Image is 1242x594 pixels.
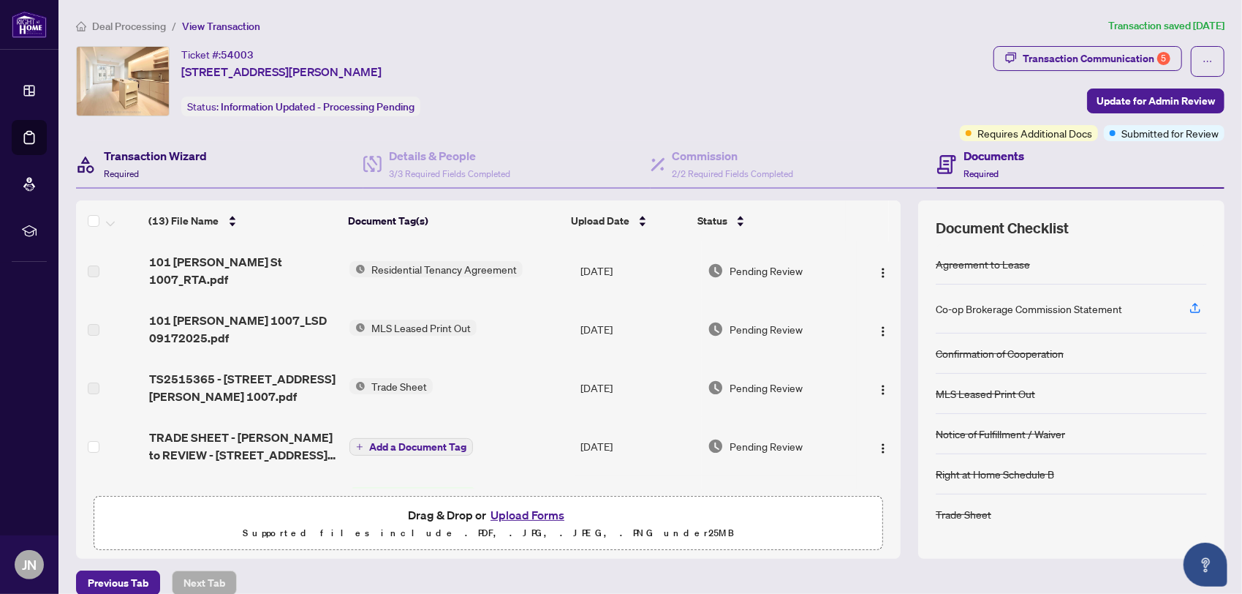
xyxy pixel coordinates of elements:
button: Update for Admin Review [1087,89,1224,113]
span: TRADE SHEET - [PERSON_NAME] to REVIEW - [STREET_ADDRESS][PERSON_NAME]pdf [149,429,338,464]
img: Status Icon [349,378,366,394]
button: Logo [871,435,895,458]
span: Back to Vendor Letter [366,487,477,503]
img: Document Status [708,321,724,337]
span: Trade Sheet [366,378,433,394]
img: Status Icon [349,261,366,277]
span: home [76,21,86,31]
button: Status IconTrade Sheet [349,378,433,394]
img: Logo [877,443,889,454]
button: Logo [871,259,895,282]
img: Status Icon [349,320,366,336]
span: 101 [PERSON_NAME] 1007_LSD 09172025.pdf [149,312,338,347]
span: 2/2 Required Fields Completed [673,168,794,179]
td: [DATE] [575,417,703,475]
span: (13) File Name [149,213,219,229]
h4: Details & People [389,147,510,165]
span: Document Checklist [936,218,1069,238]
button: Status IconMLS Leased Print Out [349,320,477,336]
td: [DATE] [575,241,703,300]
span: 101 [PERSON_NAME] St 1007_RTA.pdf [149,253,338,288]
span: Information Updated - Processing Pending [221,100,414,113]
span: Upload Date [571,213,629,229]
img: Logo [877,326,889,337]
img: Logo [877,384,889,396]
span: 3/3 Required Fields Completed [389,168,510,179]
div: 5 [1157,52,1170,65]
span: Deal Processing [92,20,166,33]
th: Upload Date [565,200,692,241]
span: Required [104,168,139,179]
span: Update for Admin Review [1097,89,1215,113]
span: Drag & Drop or [408,505,569,525]
button: Upload Forms [486,505,569,525]
td: [DATE] [575,300,703,358]
span: Pending Review [730,438,803,454]
span: Drag & Drop orUpload FormsSupported files include .PDF, .JPG, .JPEG, .PNG under25MB [94,497,882,551]
span: 54003 [221,48,254,61]
span: Submitted for Review [1121,125,1219,141]
span: Required [963,168,999,179]
span: JN [22,554,37,575]
div: Ticket #: [181,46,254,63]
span: ellipsis [1203,56,1213,67]
h4: Commission [673,147,794,165]
div: Co-op Brokerage Commission Statement [936,301,1122,317]
span: View Transaction [182,20,260,33]
p: Supported files include .PDF, .JPG, .JPEG, .PNG under 25 MB [103,525,874,542]
button: Add a Document Tag [349,437,473,456]
h4: Documents [963,147,1024,165]
div: Notice of Fulfillment / Waiver [936,426,1065,442]
th: (13) File Name [143,200,342,241]
span: plus [356,443,363,451]
span: MLS Leased Print Out [366,320,477,336]
span: [STREET_ADDRESS][PERSON_NAME] [181,63,382,80]
img: Status Icon [349,487,366,503]
span: Residential Tenancy Agreement [366,261,523,277]
span: Pending Review [730,263,803,279]
h4: Transaction Wizard [104,147,207,165]
button: Logo [871,317,895,341]
img: Logo [877,267,889,279]
div: MLS Leased Print Out [936,386,1035,402]
th: Document Tag(s) [342,200,565,241]
button: Logo [871,376,895,399]
article: Transaction saved [DATE] [1108,18,1224,34]
img: Document Status [708,380,724,396]
img: Document Status [708,263,724,279]
div: Confirmation of Cooperation [936,345,1064,361]
td: [DATE] [575,358,703,417]
img: IMG-C12396149_1.jpg [77,47,169,116]
span: Pending Review [730,321,803,337]
button: Open asap [1184,543,1227,587]
div: Status: [181,97,420,116]
button: Transaction Communication5 [993,46,1182,71]
span: Requires Additional Docs [977,125,1092,141]
button: Status IconResidential Tenancy Agreement [349,261,523,277]
span: Add a Document Tag [369,442,466,452]
button: Add a Document Tag [349,438,473,456]
div: Agreement to Lease [936,256,1030,272]
div: Right at Home Schedule B [936,466,1054,482]
td: [DATE] [575,475,703,538]
button: Status IconBack to Vendor Letter [349,487,477,527]
img: Document Status [708,438,724,454]
span: Status [697,213,727,229]
span: TS2515365 - [STREET_ADDRESS][PERSON_NAME] 1007.pdf [149,370,338,405]
img: logo [12,11,47,38]
div: Trade Sheet [936,506,991,522]
span: Pending Review [730,380,803,396]
div: Transaction Communication [1023,47,1170,70]
th: Status [692,200,845,241]
li: / [172,18,176,34]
